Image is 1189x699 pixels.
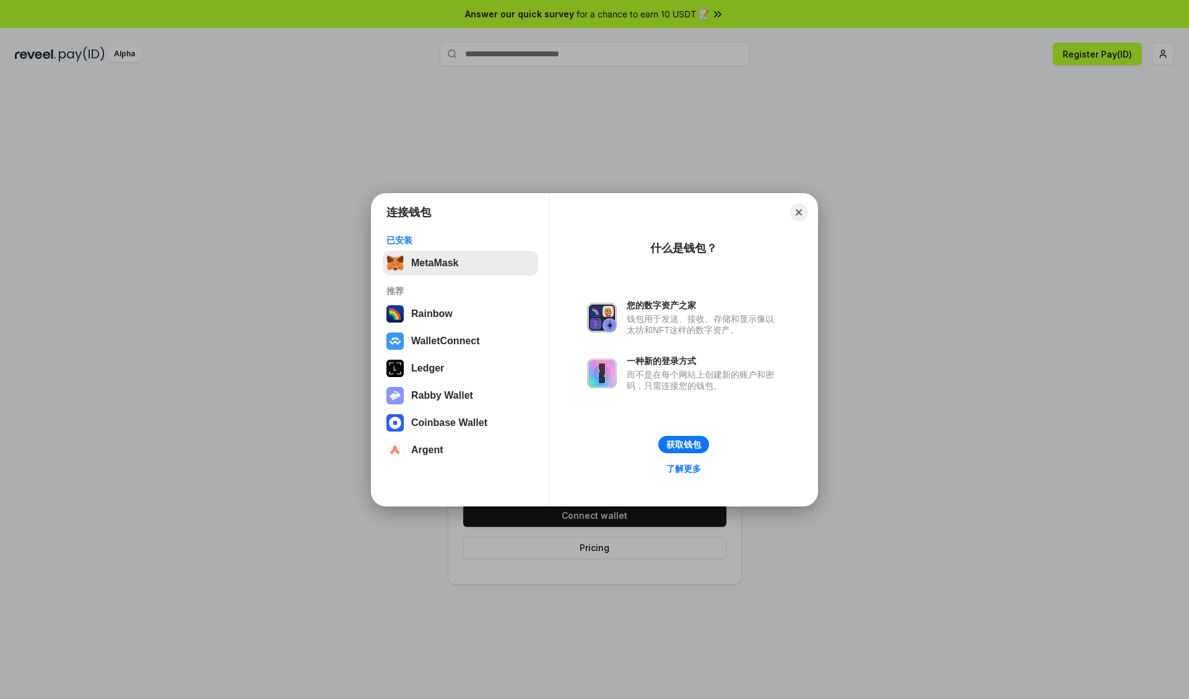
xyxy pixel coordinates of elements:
[411,390,473,401] div: Rabby Wallet
[383,329,538,354] button: WalletConnect
[666,463,701,474] div: 了解更多
[411,336,480,347] div: WalletConnect
[383,251,538,276] button: MetaMask
[386,285,534,297] div: 推荐
[383,302,538,326] button: Rainbow
[627,313,780,336] div: 钱包用于发送、接收、存储和显示像以太坊和NFT这样的数字资产。
[411,417,487,428] div: Coinbase Wallet
[383,410,538,435] button: Coinbase Wallet
[627,355,780,367] div: 一种新的登录方式
[386,205,431,220] h1: 连接钱包
[386,235,534,246] div: 已安装
[411,258,458,269] div: MetaMask
[411,308,453,319] div: Rainbow
[659,461,708,477] a: 了解更多
[666,439,701,450] div: 获取钱包
[386,441,404,459] img: svg+xml,%3Csvg%20width%3D%2228%22%20height%3D%2228%22%20viewBox%3D%220%200%2028%2028%22%20fill%3D...
[386,360,404,377] img: svg+xml,%3Csvg%20xmlns%3D%22http%3A%2F%2Fwww.w3.org%2F2000%2Fsvg%22%20width%3D%2228%22%20height%3...
[658,436,709,453] button: 获取钱包
[383,383,538,408] button: Rabby Wallet
[627,369,780,391] div: 而不是在每个网站上创建新的账户和密码，只需连接您的钱包。
[386,305,404,323] img: svg+xml,%3Csvg%20width%3D%22120%22%20height%3D%22120%22%20viewBox%3D%220%200%20120%20120%22%20fil...
[627,300,780,311] div: 您的数字资产之家
[587,358,617,388] img: svg+xml,%3Csvg%20xmlns%3D%22http%3A%2F%2Fwww.w3.org%2F2000%2Fsvg%22%20fill%3D%22none%22%20viewBox...
[386,254,404,272] img: svg+xml,%3Csvg%20fill%3D%22none%22%20height%3D%2233%22%20viewBox%3D%220%200%2035%2033%22%20width%...
[790,204,808,221] button: Close
[386,387,404,404] img: svg+xml,%3Csvg%20xmlns%3D%22http%3A%2F%2Fwww.w3.org%2F2000%2Fsvg%22%20fill%3D%22none%22%20viewBox...
[383,438,538,462] button: Argent
[386,414,404,432] img: svg+xml,%3Csvg%20width%3D%2228%22%20height%3D%2228%22%20viewBox%3D%220%200%2028%2028%22%20fill%3D...
[411,445,443,456] div: Argent
[587,303,617,332] img: svg+xml,%3Csvg%20xmlns%3D%22http%3A%2F%2Fwww.w3.org%2F2000%2Fsvg%22%20fill%3D%22none%22%20viewBox...
[411,363,444,374] div: Ledger
[650,241,717,256] div: 什么是钱包？
[383,356,538,381] button: Ledger
[386,332,404,350] img: svg+xml,%3Csvg%20width%3D%2228%22%20height%3D%2228%22%20viewBox%3D%220%200%2028%2028%22%20fill%3D...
